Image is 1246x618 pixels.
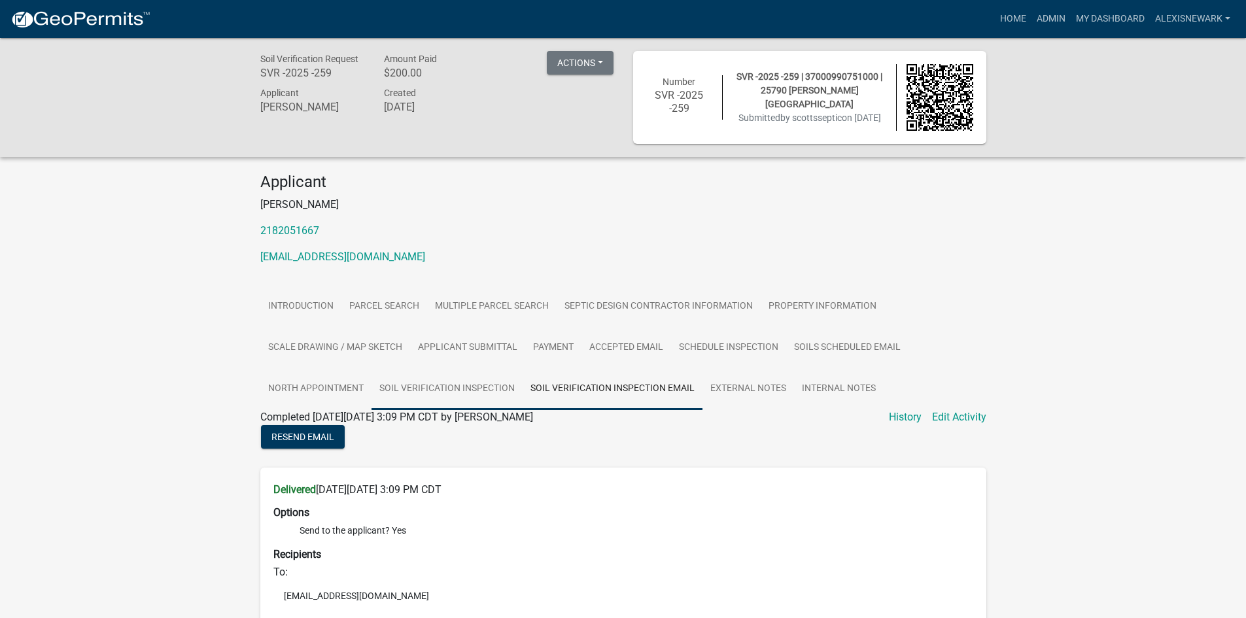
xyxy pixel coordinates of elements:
button: Actions [547,51,614,75]
h6: To: [273,566,973,578]
span: Number [663,77,695,87]
span: by scottsseptic [780,112,842,123]
a: Multiple Parcel Search [427,286,557,328]
strong: Delivered [273,483,316,496]
button: Resend Email [261,425,345,449]
h6: SVR -2025 -259 [646,89,713,114]
h6: [DATE] [384,101,489,113]
span: Created [384,88,416,98]
p: [PERSON_NAME] [260,197,986,213]
a: History [889,409,922,425]
a: Parcel search [341,286,427,328]
h6: [PERSON_NAME] [260,101,365,113]
a: Property Information [761,286,884,328]
a: alexisnewark [1150,7,1236,31]
span: SVR -2025 -259 | 37000990751000 | 25790 [PERSON_NAME][GEOGRAPHIC_DATA] [736,71,882,109]
h6: SVR -2025 -259 [260,67,365,79]
li: Send to the applicant? Yes [300,524,973,538]
span: Submitted on [DATE] [738,112,881,123]
span: Resend Email [271,431,334,441]
a: Payment [525,327,581,369]
a: Accepted Email [581,327,671,369]
li: [EMAIL_ADDRESS][DOMAIN_NAME] [273,586,973,606]
a: Home [995,7,1031,31]
a: External Notes [702,368,794,410]
a: Applicant Submittal [410,327,525,369]
a: Admin [1031,7,1071,31]
h6: [DATE][DATE] 3:09 PM CDT [273,483,973,496]
img: QR code [907,64,973,131]
a: Edit Activity [932,409,986,425]
a: Internal Notes [794,368,884,410]
span: Soil Verification Request [260,54,358,64]
span: Applicant [260,88,299,98]
a: Soil Verification Inspection Email [523,368,702,410]
strong: Recipients [273,548,321,560]
h4: Applicant [260,173,986,192]
a: Soils Scheduled Email [786,327,909,369]
a: Introduction [260,286,341,328]
span: Completed [DATE][DATE] 3:09 PM CDT by [PERSON_NAME] [260,411,533,423]
a: Septic Design Contractor Information [557,286,761,328]
a: Schedule Inspection [671,327,786,369]
a: My Dashboard [1071,7,1150,31]
strong: Options [273,506,309,519]
a: [EMAIL_ADDRESS][DOMAIN_NAME] [260,250,425,263]
a: North Appointment [260,368,372,410]
a: 2182051667 [260,224,319,237]
a: Scale Drawing / Map Sketch [260,327,410,369]
a: Soil Verification Inspection [372,368,523,410]
h6: $200.00 [384,67,489,79]
span: Amount Paid [384,54,437,64]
